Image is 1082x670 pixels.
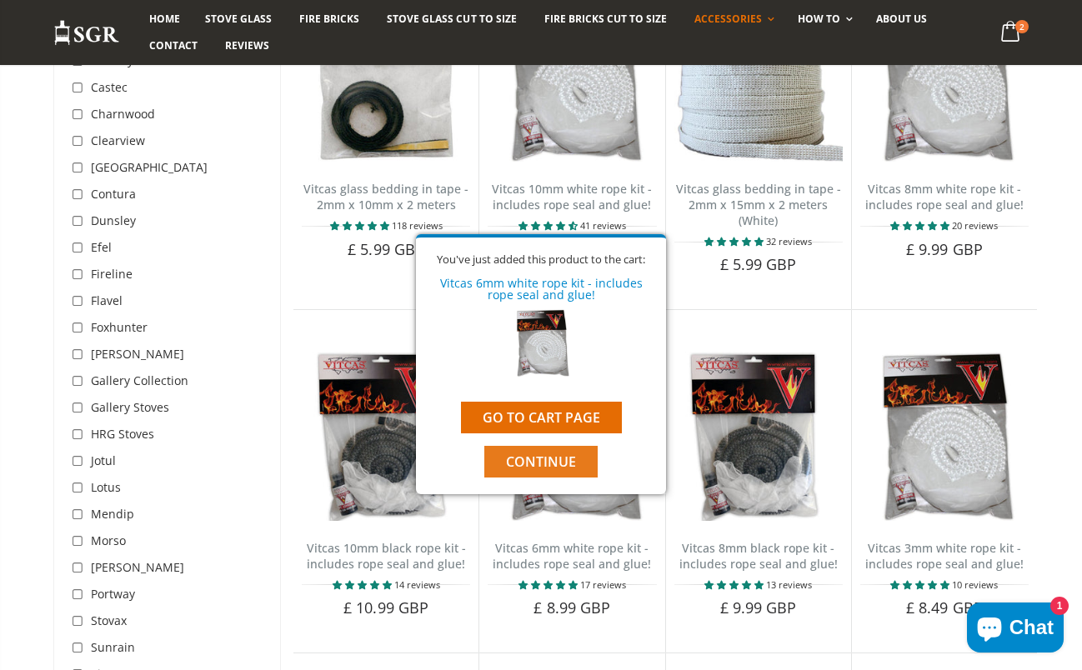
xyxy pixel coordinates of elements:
span: Stove Glass Cut To Size [387,12,516,26]
a: How To [785,6,861,32]
a: Vitcas 10mm white rope kit - includes rope seal and glue! [492,181,652,212]
span: 2 [1015,20,1029,33]
span: Lotus [91,479,121,495]
span: 4.66 stars [518,219,580,232]
span: 4.88 stars [704,235,766,247]
span: £ 9.99 GBP [906,239,983,259]
span: [PERSON_NAME] [91,346,184,362]
a: Accessories [682,6,783,32]
span: £ 8.49 GBP [906,597,983,617]
span: Foxhunter [91,319,148,335]
span: 5.00 stars [890,578,952,591]
span: About us [876,12,927,26]
span: Fire Bricks Cut To Size [544,12,667,26]
span: 5.00 stars [333,578,394,591]
span: Gallery Stoves [91,399,169,415]
a: Vitcas 6mm white rope kit - includes rope seal and glue! [440,275,643,302]
span: £ 5.99 GBP [720,254,797,274]
a: Stove Glass Cut To Size [374,6,528,32]
a: Vitcas glass bedding in tape - 2mm x 10mm x 2 meters [303,181,468,212]
span: 4.94 stars [518,578,580,591]
span: 4.77 stars [704,578,766,591]
span: 32 reviews [766,235,812,247]
span: HRG Stoves [91,426,154,442]
a: Contact [137,32,210,59]
span: Sunrain [91,639,135,655]
span: 118 reviews [392,219,443,232]
img: Vitcas black rope, glue and gloves kit 8mm [674,352,843,520]
span: Clearview [91,132,145,148]
a: About us [864,6,939,32]
span: How To [798,12,840,26]
a: Vitcas glass bedding in tape - 2mm x 15mm x 2 meters (White) [676,181,841,228]
a: Home [137,6,193,32]
span: 4.90 stars [890,219,952,232]
span: £ 8.99 GBP [533,597,610,617]
span: 10 reviews [952,578,998,591]
span: Contura [91,186,136,202]
span: 41 reviews [580,219,626,232]
span: [GEOGRAPHIC_DATA] [91,159,208,175]
span: Charnwood [91,106,155,122]
span: 17 reviews [580,578,626,591]
span: Dunsley [91,212,136,228]
div: You've just added this product to the cart: [428,254,654,265]
span: Portway [91,586,135,602]
a: Vitcas 6mm white rope kit - includes rope seal and glue! [493,540,651,572]
span: Reviews [225,38,269,52]
span: Jotul [91,452,116,468]
span: [PERSON_NAME] [91,559,184,575]
span: Flavel [91,292,123,308]
span: Stovax [91,612,127,628]
a: Vitcas 8mm black rope kit - includes rope seal and glue! [679,540,838,572]
a: Vitcas 8mm white rope kit - includes rope seal and glue! [865,181,1024,212]
span: Gallery Collection [91,372,188,388]
a: Go to cart page [461,402,622,433]
a: Stove Glass [193,6,284,32]
span: 13 reviews [766,578,812,591]
span: £ 5.99 GBP [348,239,424,259]
img: Vitcas black rope, glue and gloves kit 10mm [302,352,470,520]
span: Castec [91,79,128,95]
span: Morso [91,532,126,548]
span: Fireline [91,266,133,282]
img: Vitcas 6mm white rope kit - includes rope seal and glue! [508,309,575,377]
span: 20 reviews [952,219,998,232]
span: Stove Glass [205,12,272,26]
span: £ 9.99 GBP [720,597,797,617]
span: Mendip [91,506,134,522]
span: Continue [506,452,576,471]
span: Contact [149,38,198,52]
span: £ 10.99 GBP [343,597,428,617]
img: Stove Glass Replacement [53,19,120,47]
a: Fire Bricks [287,6,372,32]
span: Home [149,12,180,26]
a: Fire Bricks Cut To Size [532,6,679,32]
a: Vitcas 3mm white rope kit - includes rope seal and glue! [865,540,1024,572]
span: 14 reviews [394,578,440,591]
a: 2 [994,17,1029,49]
button: Continue [484,446,598,477]
a: Vitcas 10mm black rope kit - includes rope seal and glue! [307,540,466,572]
img: Vitcas white rope, glue and gloves kit 3mm [860,352,1029,520]
inbox-online-store-chat: Shopify online store chat [962,602,1069,657]
a: Reviews [213,32,282,59]
span: Accessories [694,12,762,26]
span: Fire Bricks [299,12,359,26]
span: Efel [91,239,112,255]
span: 4.85 stars [330,219,392,232]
